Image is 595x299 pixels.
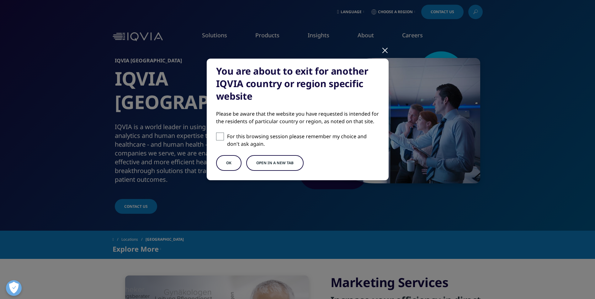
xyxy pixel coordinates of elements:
[216,110,379,125] div: Please be aware that the website you have requested is intended for the residents of particular c...
[246,155,304,171] button: Open in a new tab
[216,65,379,102] div: You are about to exit for another IQVIA country or region specific website
[6,280,22,296] button: Ouvrir le centre de préférences
[216,155,242,171] button: OK
[227,133,379,148] p: For this browsing session please remember my choice and don't ask again.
